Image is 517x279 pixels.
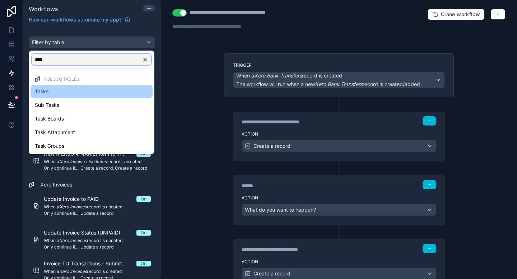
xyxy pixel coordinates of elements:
[254,72,302,79] em: Xero Bank Transfers
[253,142,290,150] span: Create a record
[233,72,445,88] button: When aXero Bank Transfersrecord is createdThe workflow will run when a newXero Bank Transfersreco...
[35,128,75,137] span: Task Attachment
[35,142,64,150] span: Task Groups
[43,76,79,82] span: Noloco tables
[35,114,64,123] span: Task Boards
[23,28,161,279] div: scrollable content
[236,72,342,79] span: When a record is created
[236,81,420,87] span: The workflow will run when a new record is created/added
[242,204,436,216] button: What do you want to happen?
[253,270,290,277] span: Create a record
[35,87,48,96] span: Tasks
[245,207,316,213] span: What do you want to happen?
[242,140,436,152] button: Create a record
[315,81,363,87] em: Xero Bank Transfers
[35,101,59,109] span: Sub Tasks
